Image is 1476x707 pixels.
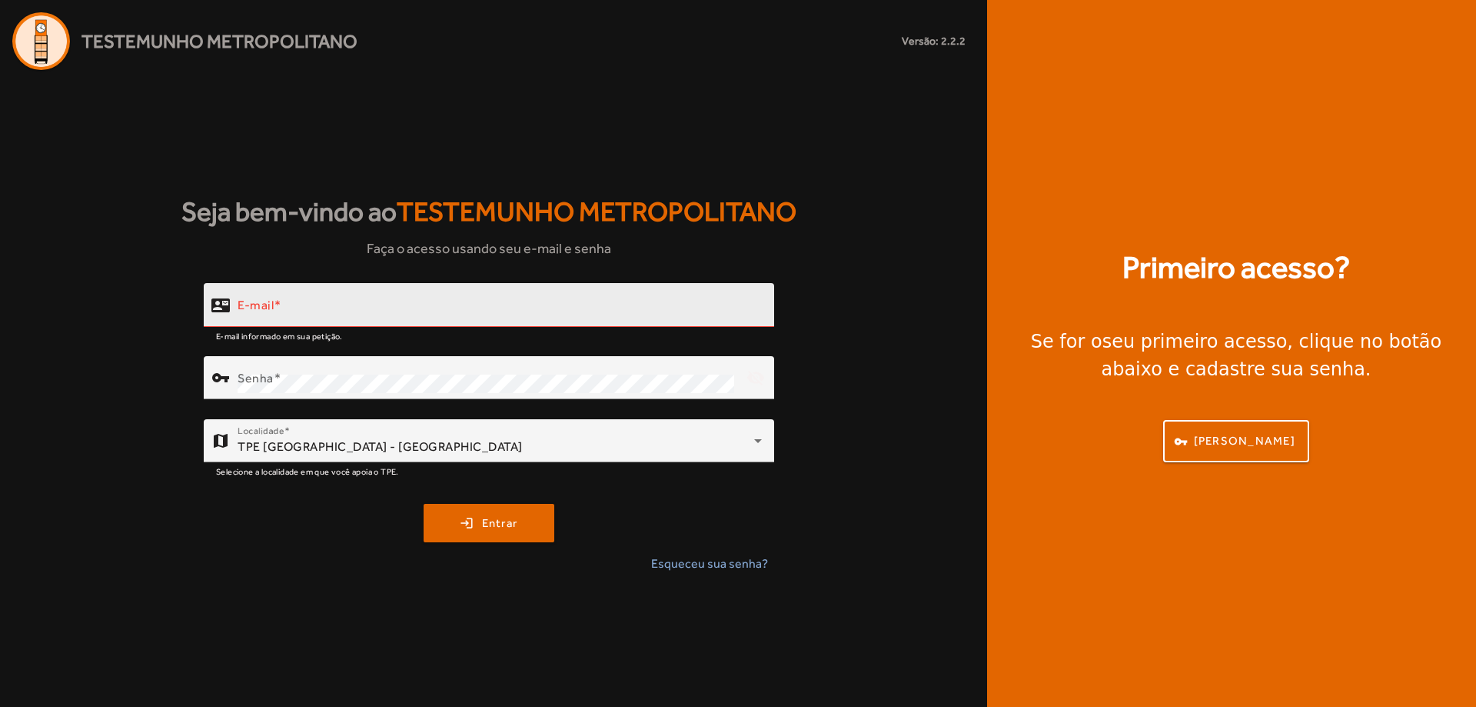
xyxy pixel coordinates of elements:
div: Se for o , clique no botão abaixo e cadastre sua senha. [1006,328,1467,383]
mat-label: Localidade [238,425,284,436]
span: Testemunho Metropolitano [81,28,357,55]
button: [PERSON_NAME] [1163,420,1309,462]
small: Versão: 2.2.2 [902,33,966,49]
span: Faça o acesso usando seu e-mail e senha [367,238,611,258]
mat-icon: contact_mail [211,296,230,315]
span: Testemunho Metropolitano [397,196,796,227]
img: Logo Agenda [12,12,70,70]
strong: Seja bem-vindo ao [181,192,796,232]
span: Entrar [482,515,518,532]
mat-label: E-mail [238,298,274,312]
mat-icon: vpn_key [211,369,230,387]
span: Esqueceu sua senha? [651,555,768,573]
span: TPE [GEOGRAPHIC_DATA] - [GEOGRAPHIC_DATA] [238,439,523,454]
mat-hint: Selecione a localidade em que você apoia o TPE. [216,462,399,479]
mat-hint: E-mail informado em sua petição. [216,327,343,344]
strong: Primeiro acesso? [1122,245,1350,291]
mat-icon: visibility_off [737,359,774,396]
mat-label: Senha [238,371,274,385]
span: [PERSON_NAME] [1194,432,1295,450]
mat-icon: map [211,432,230,450]
button: Entrar [424,504,554,542]
strong: seu primeiro acesso [1102,331,1288,352]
